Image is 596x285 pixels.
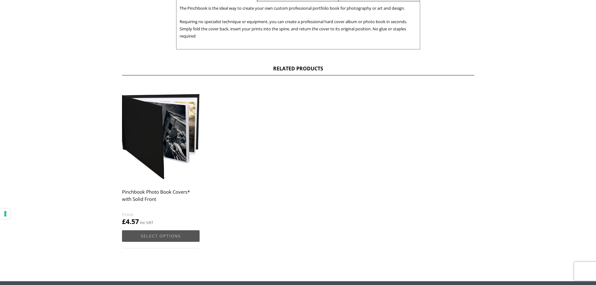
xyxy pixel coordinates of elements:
bdi: 4.57 [122,217,139,226]
span: £ [122,217,126,226]
span: Requiring no specialist technique or equipment, you can create a professional hard cover album or... [180,19,407,39]
h2: Pinchbook Photo Book Covers* with Solid Front [122,186,200,211]
img: Pinchbook Photo Book Covers* with Solid Front [122,85,200,182]
h2: Related products [122,65,474,75]
p: The Pinchbook is the ideal way to create your own custom professional portfolio book for photogra... [180,5,417,12]
a: Select options for “Pinchbook Photo Book Covers* with Solid Front” [122,230,200,242]
a: Pinchbook Photo Book Covers* with Solid Front £4.57 [122,85,200,226]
